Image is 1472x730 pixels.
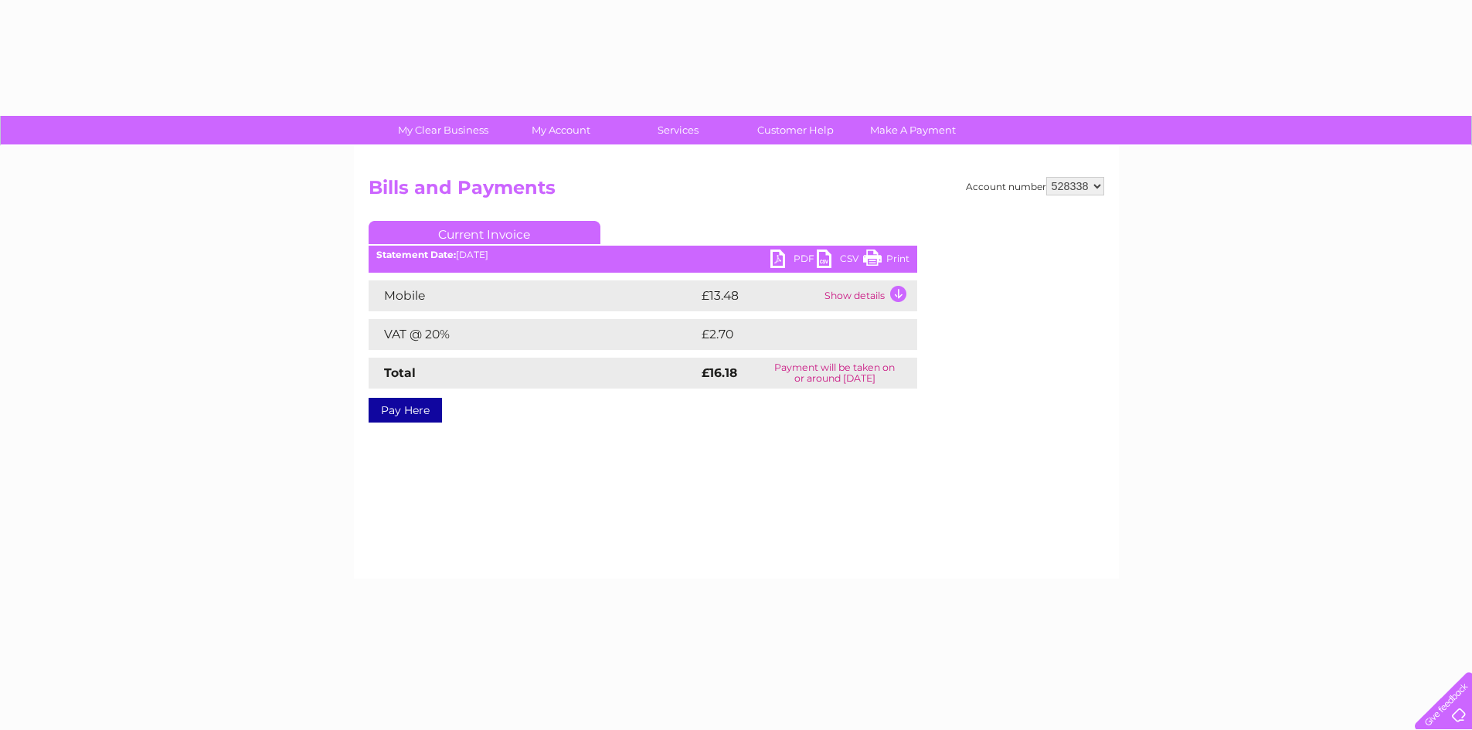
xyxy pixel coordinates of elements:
b: Statement Date: [376,249,456,260]
td: Payment will be taken on or around [DATE] [753,358,916,389]
h2: Bills and Payments [369,177,1104,206]
td: Mobile [369,280,698,311]
a: My Clear Business [379,116,507,144]
a: Pay Here [369,398,442,423]
a: CSV [817,250,863,272]
a: Current Invoice [369,221,600,244]
a: Services [614,116,742,144]
a: Make A Payment [849,116,977,144]
td: Show details [821,280,917,311]
div: Account number [966,177,1104,195]
a: Print [863,250,909,272]
td: £13.48 [698,280,821,311]
a: Customer Help [732,116,859,144]
a: PDF [770,250,817,272]
div: [DATE] [369,250,917,260]
strong: Total [384,365,416,380]
td: £2.70 [698,319,881,350]
a: My Account [497,116,624,144]
strong: £16.18 [702,365,737,380]
td: VAT @ 20% [369,319,698,350]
